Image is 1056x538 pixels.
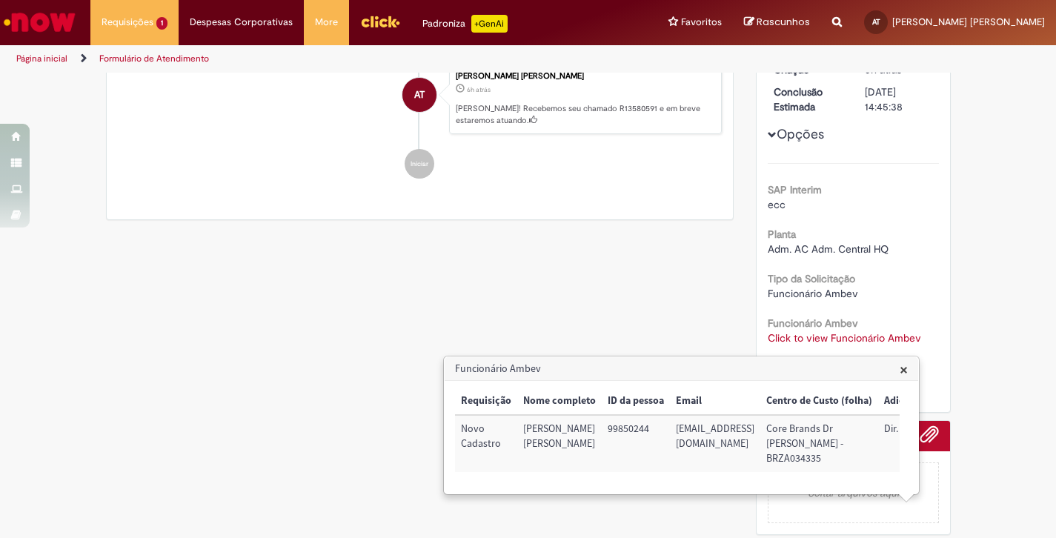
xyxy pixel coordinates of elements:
[768,228,796,241] b: Planta
[456,72,714,81] div: [PERSON_NAME] [PERSON_NAME]
[865,84,934,114] div: [DATE] 14:45:38
[900,359,908,379] span: ×
[517,415,602,472] td: Nome completo: Ariadne Niemeyer Arnaud Dos Santos Travassos
[900,362,908,377] button: Close
[156,17,167,30] span: 1
[455,415,517,472] td: Requisição: Novo Cadastro
[467,85,491,94] time: 30/09/2025 10:45:35
[445,357,918,381] h3: Funcionário Ambev
[414,77,425,113] span: AT
[360,10,400,33] img: click_logo_yellow_360x200.png
[768,272,855,285] b: Tipo da Solicitação
[760,415,878,472] td: Centro de Custo (folha): Core Brands Dr S&M - BRZA034335
[102,15,153,30] span: Requisições
[118,49,723,194] ul: Histórico de tíquete
[190,15,293,30] span: Despesas Corporativas
[865,63,901,76] span: 6h atrás
[456,103,714,126] p: [PERSON_NAME]! Recebemos seu chamado R13580591 e em breve estaremos atuando.
[670,388,760,415] th: Email
[422,15,508,33] div: Padroniza
[16,53,67,64] a: Página inicial
[892,16,1045,28] span: [PERSON_NAME] [PERSON_NAME]
[768,198,786,211] span: ecc
[467,85,491,94] span: 6h atrás
[768,183,822,196] b: SAP Interim
[865,63,901,76] time: 30/09/2025 10:45:35
[760,388,878,415] th: Centro de Custo (folha)
[455,388,517,415] th: Requisição
[757,15,810,29] span: Rascunhos
[744,16,810,30] a: Rascunhos
[315,15,338,30] span: More
[118,64,723,135] li: Ariadne Niemeyer Arnaud Dos Santos Travassos
[99,53,209,64] a: Formulário de Atendimento
[920,425,939,451] button: Adicionar anexos
[517,388,602,415] th: Nome completo
[768,316,858,330] b: Funcionário Ambev
[763,84,854,114] dt: Conclusão Estimada
[1,7,78,37] img: ServiceNow
[402,78,436,112] div: Ariadne Niemeyer Arnaud Dos Santos Travassos
[602,415,670,472] td: ID da pessoa: 99850244
[11,45,693,73] ul: Trilhas de página
[681,15,722,30] span: Favoritos
[670,415,760,472] td: Email: 99850244@ambev.com.br
[602,388,670,415] th: ID da pessoa
[471,15,508,33] p: +GenAi
[768,287,858,300] span: Funcionário Ambev
[443,356,920,495] div: Funcionário Ambev
[768,242,889,256] span: Adm. AC Adm. Central HQ
[872,17,880,27] span: AT
[768,331,921,345] a: Click to view Funcionário Ambev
